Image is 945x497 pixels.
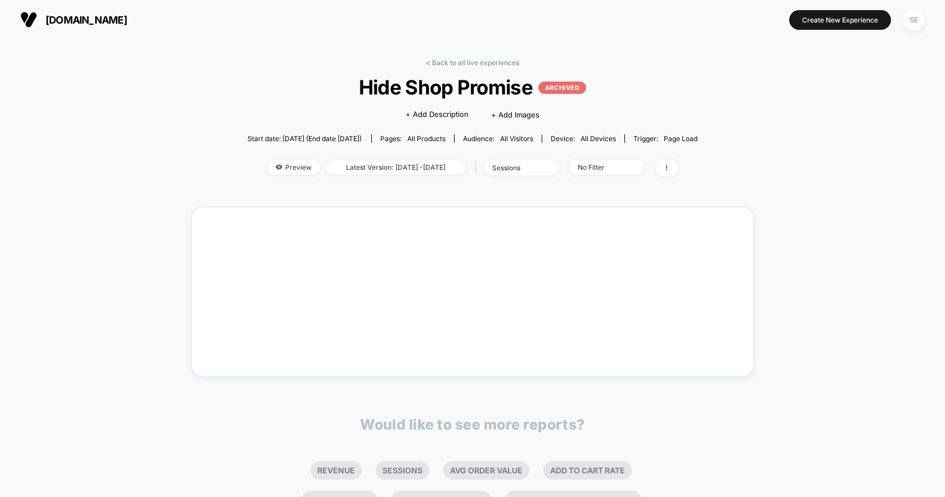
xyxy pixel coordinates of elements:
li: Avg Order Value [443,461,529,480]
div: Trigger: [633,134,697,143]
button: SE [899,8,928,31]
span: All Visitors [500,134,533,143]
li: Sessions [376,461,429,480]
span: [DOMAIN_NAME] [46,14,127,26]
div: Pages: [380,134,445,143]
span: | [472,160,484,176]
span: Start date: [DATE] (End date [DATE]) [247,134,362,143]
a: < Back to all live experiences [426,58,519,67]
img: Visually logo [20,11,37,28]
span: + Add Description [406,109,469,120]
div: No Filter [578,163,623,171]
span: Device: [542,134,624,143]
li: Add To Cart Rate [543,461,632,480]
button: Create New Experience [789,10,891,30]
span: Page Load [664,134,697,143]
div: SE [903,9,925,31]
span: Latest Version: [DATE] - [DATE] [326,160,466,175]
li: Revenue [310,461,362,480]
span: Preview [267,160,320,175]
button: [DOMAIN_NAME] [17,11,130,29]
div: sessions [492,164,537,172]
span: + Add Images [491,110,539,119]
span: all devices [580,134,616,143]
span: all products [407,134,445,143]
p: ARCHIVED [538,82,586,94]
div: Audience: [463,134,533,143]
p: Would like to see more reports? [360,416,585,433]
span: Hide Shop Promise [270,75,675,99]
